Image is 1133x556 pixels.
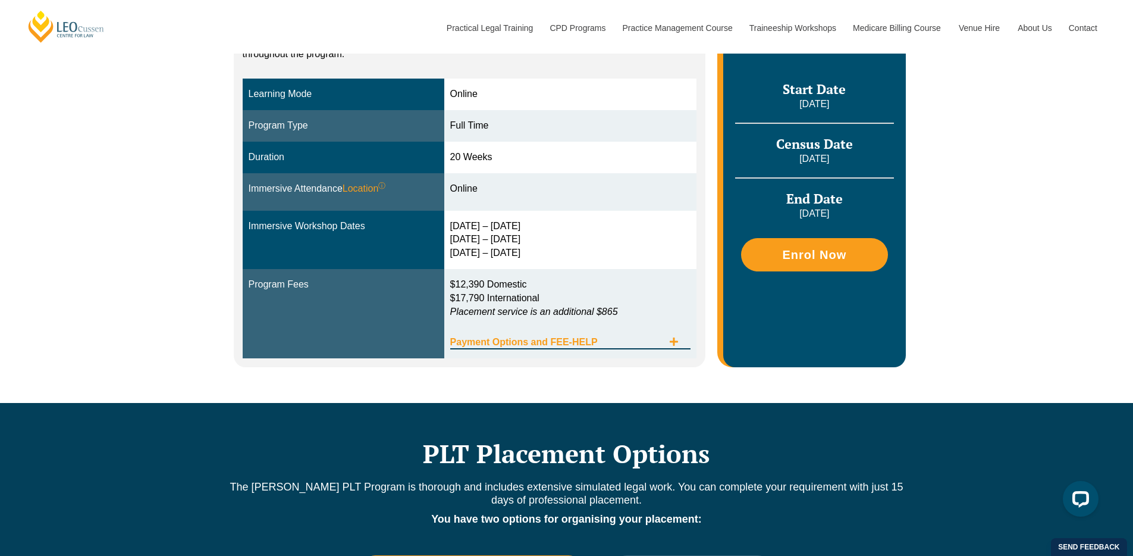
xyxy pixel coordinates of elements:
div: Immersive Attendance [249,182,438,196]
a: Contact [1060,2,1106,54]
div: [DATE] – [DATE] [DATE] – [DATE] [DATE] – [DATE] [450,220,691,261]
iframe: LiveChat chat widget [1053,476,1103,526]
a: Traineeship Workshops [740,2,844,54]
sup: ⓘ [378,182,385,190]
a: Practical Legal Training [438,2,541,54]
div: Online [450,88,691,101]
div: Program Fees [249,278,438,292]
span: $12,390 Domestic [450,279,527,289]
p: The [PERSON_NAME] PLT Program is thorough and includes extensive simulated legal work. You can co... [228,480,906,507]
a: CPD Programs [541,2,613,54]
div: Immersive Workshop Dates [249,220,438,233]
em: Placement service is an additional $865 [450,307,618,317]
span: Location [343,182,386,196]
span: Enrol Now [782,249,846,261]
div: Online [450,182,691,196]
span: Census Date [776,135,853,152]
a: Enrol Now [741,238,887,271]
div: 20 Weeks [450,151,691,164]
div: Duration [249,151,438,164]
h2: PLT Placement Options [228,439,906,468]
div: Full Time [450,119,691,133]
p: [DATE] [735,207,893,220]
span: $17,790 International [450,293,539,303]
a: [PERSON_NAME] Centre for Law [27,10,106,43]
span: End Date [786,190,843,207]
div: Learning Mode [249,88,438,101]
h2: Dates [735,27,893,57]
span: Start Date [783,80,846,98]
div: Program Type [249,119,438,133]
a: About Us [1009,2,1060,54]
p: [DATE] [735,152,893,165]
strong: You have two options for organising your placement: [431,513,702,525]
a: Medicare Billing Course [844,2,950,54]
a: Practice Management Course [614,2,740,54]
a: Venue Hire [950,2,1009,54]
span: Payment Options and FEE-HELP [450,338,664,347]
p: [DATE] [735,98,893,111]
